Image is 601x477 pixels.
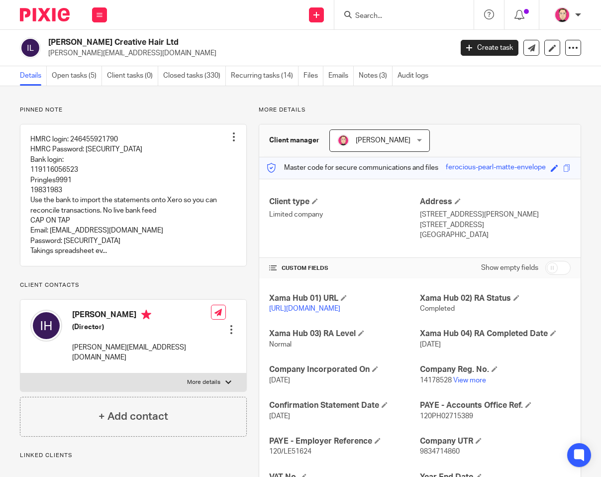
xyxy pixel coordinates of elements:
span: [PERSON_NAME] [356,137,410,144]
img: svg%3E [20,37,41,58]
a: View more [453,377,486,384]
p: Limited company [269,210,420,220]
a: Details [20,66,47,86]
h4: Xama Hub 03) RA Level [269,329,420,339]
h4: [PERSON_NAME] [72,310,211,322]
h4: + Add contact [99,409,168,424]
a: Create task [461,40,518,56]
img: Bradley%20-%20Pink.png [337,134,349,146]
h4: PAYE - Accounts Office Ref. [420,400,571,411]
a: Files [303,66,323,86]
span: 14178528 [420,377,452,384]
h4: PAYE - Employer Reference [269,436,420,447]
h4: Xama Hub 04) RA Completed Date [420,329,571,339]
p: Linked clients [20,452,247,460]
h4: CUSTOM FIELDS [269,264,420,272]
img: Pixie [20,8,70,21]
p: [STREET_ADDRESS] [420,220,571,230]
h4: Xama Hub 02) RA Status [420,293,571,304]
p: More details [187,378,220,386]
i: Primary [141,310,151,320]
p: Client contacts [20,281,247,289]
h4: Address [420,197,571,207]
p: More details [259,106,581,114]
img: Bradley%20-%20Pink.png [554,7,570,23]
h4: Confirmation Statement Date [269,400,420,411]
p: [PERSON_NAME][EMAIL_ADDRESS][DOMAIN_NAME] [48,48,446,58]
a: Audit logs [398,66,433,86]
span: 120PH02715389 [420,413,473,420]
p: Pinned note [20,106,247,114]
p: [STREET_ADDRESS][PERSON_NAME] [420,210,571,220]
a: Recurring tasks (14) [231,66,299,86]
img: svg%3E [30,310,62,342]
input: Search [354,12,444,21]
p: [GEOGRAPHIC_DATA] [420,230,571,240]
span: 9834714860 [420,448,460,455]
span: Normal [269,341,292,348]
h4: Company UTR [420,436,571,447]
h4: Client type [269,197,420,207]
span: [DATE] [269,377,290,384]
a: Open tasks (5) [52,66,102,86]
span: [DATE] [269,413,290,420]
a: [URL][DOMAIN_NAME] [269,305,340,312]
div: ferocious-pearl-matte-envelope [446,162,546,174]
a: Emails [328,66,354,86]
label: Show empty fields [481,263,538,273]
span: Completed [420,305,455,312]
h5: (Director) [72,322,211,332]
span: 120/LE51624 [269,448,311,455]
h2: [PERSON_NAME] Creative Hair Ltd [48,37,366,48]
span: [DATE] [420,341,441,348]
h4: Company Incorporated On [269,364,420,375]
a: Client tasks (0) [107,66,158,86]
h3: Client manager [269,135,319,145]
a: Closed tasks (330) [163,66,226,86]
p: [PERSON_NAME][EMAIL_ADDRESS][DOMAIN_NAME] [72,343,211,363]
p: Master code for secure communications and files [267,163,438,173]
h4: Company Reg. No. [420,364,571,375]
a: Notes (3) [359,66,393,86]
h4: Xama Hub 01) URL [269,293,420,304]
